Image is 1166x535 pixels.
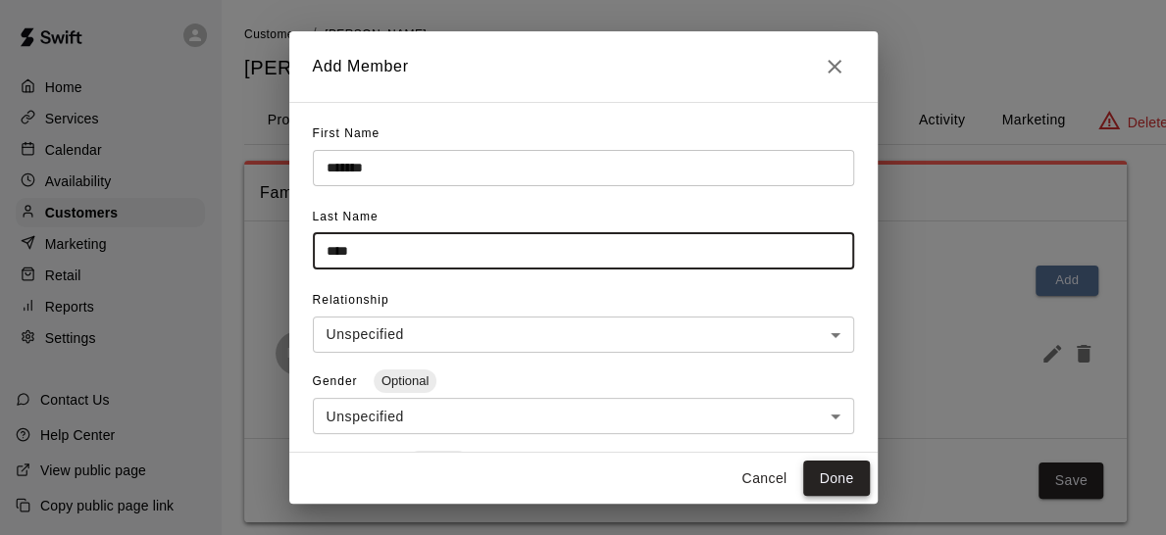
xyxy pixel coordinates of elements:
button: Cancel [733,461,795,497]
span: Optional [374,373,436,388]
span: Last Name [313,210,379,223]
div: Unspecified [313,316,854,353]
div: Unspecified [313,398,854,434]
button: Close [815,47,854,86]
span: Gender [313,374,362,388]
span: Relationship [313,293,389,307]
span: First Name [313,126,380,140]
button: Done [803,461,869,497]
h2: Add Member [289,31,878,102]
